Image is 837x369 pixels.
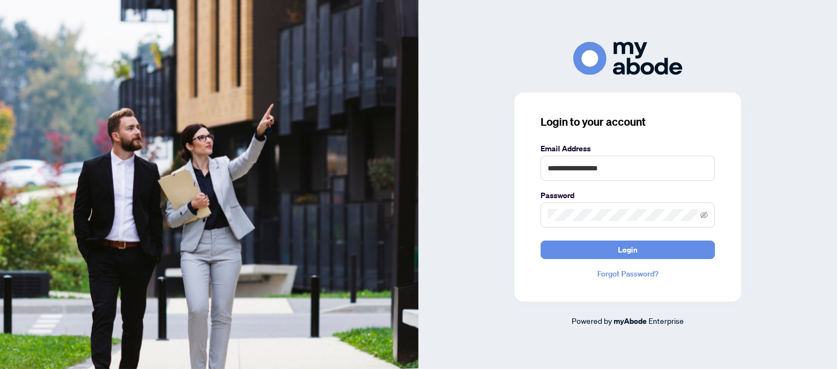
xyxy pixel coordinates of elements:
span: Login [618,241,638,259]
span: eye-invisible [700,211,708,219]
a: myAbode [614,315,647,327]
h3: Login to your account [541,114,715,130]
img: ma-logo [573,42,682,75]
a: Forgot Password? [541,268,715,280]
span: Enterprise [648,316,684,325]
span: Powered by [572,316,612,325]
label: Email Address [541,143,715,155]
label: Password [541,189,715,201]
button: Login [541,241,715,259]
